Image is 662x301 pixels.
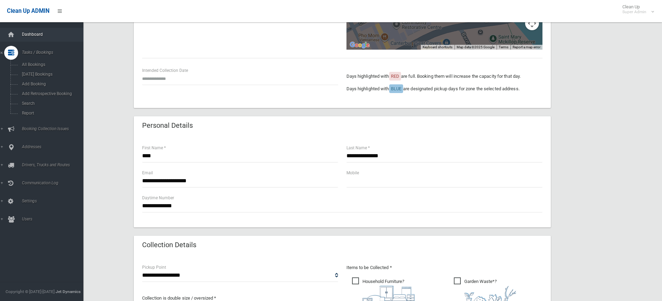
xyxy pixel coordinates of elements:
[348,41,371,50] a: Open this area in Google Maps (opens a new window)
[7,8,49,14] span: Clean Up ADMIN
[391,86,401,91] span: BLUE
[20,50,89,55] span: Tasks / Bookings
[20,144,89,149] span: Addresses
[499,45,508,49] a: Terms (opens in new tab)
[513,45,540,49] a: Report a map error
[20,101,83,106] span: Search
[525,16,539,30] button: Map camera controls
[20,162,89,167] span: Drivers, Trucks and Routes
[622,9,646,15] small: Super Admin
[20,62,83,67] span: All Bookings
[619,4,653,15] span: Clean Up
[56,289,81,294] strong: Jet Dynamics
[20,32,89,37] span: Dashboard
[20,111,83,116] span: Report
[348,41,371,50] img: Google
[423,45,452,50] button: Keyboard shortcuts
[20,126,89,131] span: Booking Collection Issues
[134,119,201,132] header: Personal Details
[20,72,83,77] span: [DATE] Bookings
[346,264,542,272] p: Items to be Collected *
[20,217,89,221] span: Users
[134,238,205,252] header: Collection Details
[20,199,89,203] span: Settings
[6,289,55,294] span: Copyright © [DATE]-[DATE]
[20,82,83,86] span: Add Booking
[20,181,89,185] span: Communication Log
[20,91,83,96] span: Add Retrospective Booking
[346,85,542,93] p: Days highlighted with are designated pickup days for zone the selected address.
[391,74,399,79] span: RED
[346,72,542,81] p: Days highlighted with are full. Booking them will increase the capacity for that day.
[457,45,495,49] span: Map data ©2025 Google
